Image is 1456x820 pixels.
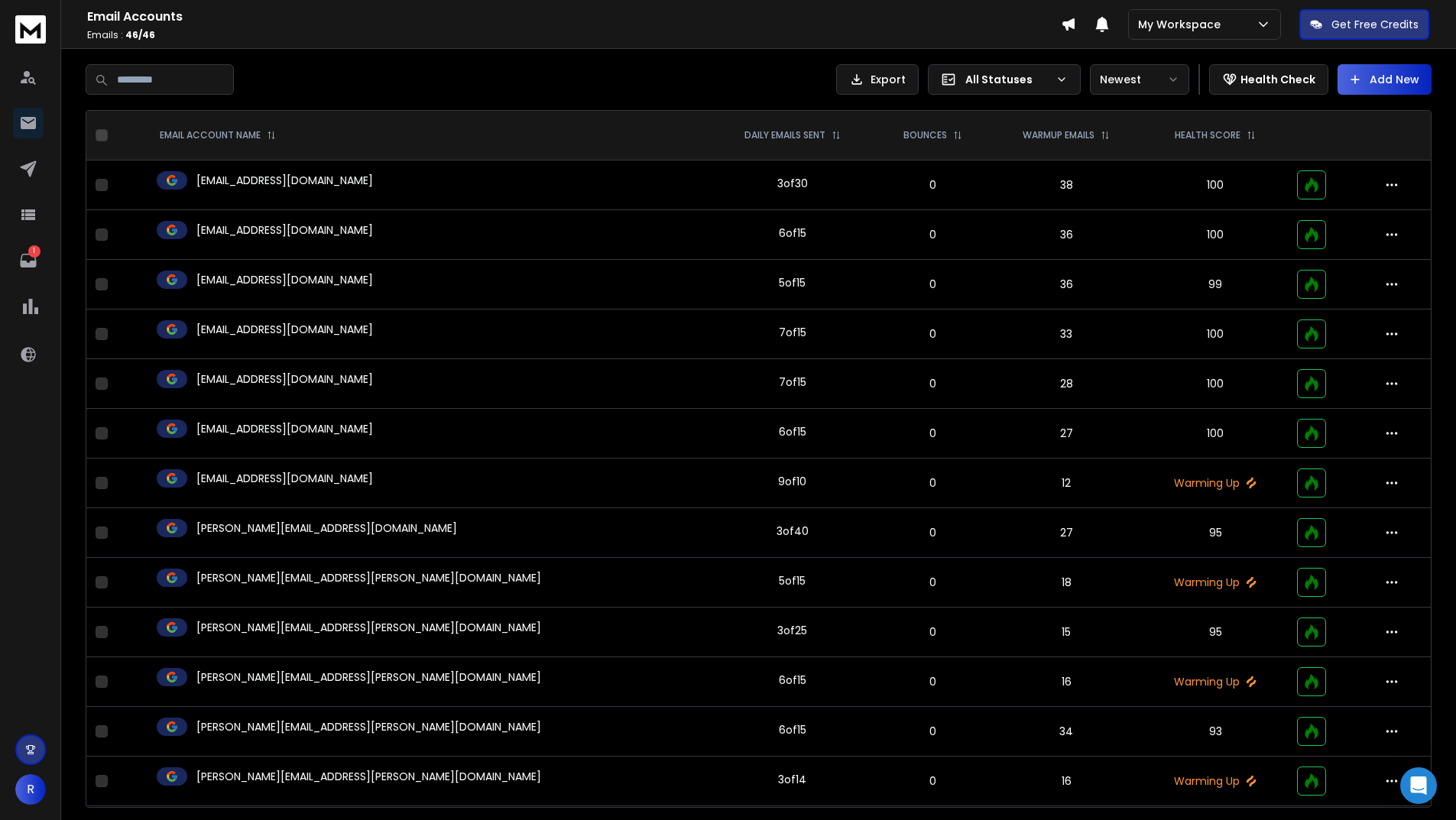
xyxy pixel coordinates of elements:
td: 36 [990,260,1143,310]
button: Newest [1090,64,1189,95]
div: 5 of 15 [779,275,806,290]
td: 27 [990,508,1143,558]
p: DAILY EMAILS SENT [744,129,825,141]
button: Health Check [1209,64,1328,95]
p: 0 [884,575,981,590]
p: [PERSON_NAME][EMAIL_ADDRESS][PERSON_NAME][DOMAIN_NAME] [196,570,541,585]
td: 38 [990,160,1143,210]
td: 28 [990,359,1143,409]
p: [EMAIL_ADDRESS][DOMAIN_NAME] [196,322,373,337]
p: My Workspace [1138,17,1227,32]
p: 1 [28,245,41,258]
p: 0 [884,624,981,640]
div: 3 of 40 [777,523,809,539]
p: [EMAIL_ADDRESS][DOMAIN_NAME] [196,272,373,287]
p: Warming Up [1152,773,1279,789]
p: 0 [884,773,981,789]
p: [EMAIL_ADDRESS][DOMAIN_NAME] [196,371,373,387]
div: 6 of 15 [779,673,806,688]
img: logo [15,15,46,44]
td: 36 [990,210,1143,260]
button: R [15,774,46,805]
p: 0 [884,724,981,739]
p: 0 [884,525,981,540]
p: Warming Up [1152,575,1279,590]
td: 34 [990,707,1143,757]
td: 15 [990,608,1143,657]
p: All Statuses [965,72,1049,87]
button: Add New [1338,64,1432,95]
td: 100 [1143,310,1288,359]
td: 100 [1143,160,1288,210]
div: 9 of 10 [778,474,806,489]
td: 99 [1143,260,1288,310]
td: 16 [990,757,1143,806]
div: 5 of 15 [779,573,806,588]
div: 7 of 15 [779,374,806,390]
td: 100 [1143,210,1288,260]
p: Health Check [1240,72,1315,87]
p: [PERSON_NAME][EMAIL_ADDRESS][DOMAIN_NAME] [196,520,457,536]
p: Emails : [87,29,1061,41]
p: [PERSON_NAME][EMAIL_ADDRESS][PERSON_NAME][DOMAIN_NAME] [196,719,541,734]
p: 0 [884,674,981,689]
button: Export [836,64,919,95]
p: HEALTH SCORE [1175,129,1240,141]
p: [PERSON_NAME][EMAIL_ADDRESS][PERSON_NAME][DOMAIN_NAME] [196,769,541,784]
div: 6 of 15 [779,424,806,439]
div: 7 of 15 [779,325,806,340]
td: 100 [1143,359,1288,409]
p: BOUNCES [903,129,947,141]
p: [EMAIL_ADDRESS][DOMAIN_NAME] [196,173,373,188]
p: Warming Up [1152,674,1279,689]
td: 27 [990,409,1143,459]
p: WARMUP EMAILS [1023,129,1094,141]
div: Open Intercom Messenger [1400,767,1437,804]
td: 33 [990,310,1143,359]
p: [EMAIL_ADDRESS][DOMAIN_NAME] [196,222,373,238]
p: 0 [884,376,981,391]
p: 0 [884,227,981,242]
div: 3 of 30 [777,176,808,191]
button: Get Free Credits [1299,9,1429,40]
p: [EMAIL_ADDRESS][DOMAIN_NAME] [196,421,373,436]
a: 1 [13,245,44,276]
p: [PERSON_NAME][EMAIL_ADDRESS][PERSON_NAME][DOMAIN_NAME] [196,620,541,635]
td: 93 [1143,707,1288,757]
p: 0 [884,277,981,292]
p: Get Free Credits [1331,17,1419,32]
td: 16 [990,657,1143,707]
td: 95 [1143,508,1288,558]
td: 95 [1143,608,1288,657]
p: [EMAIL_ADDRESS][DOMAIN_NAME] [196,471,373,486]
h1: Email Accounts [87,8,1061,26]
p: 0 [884,326,981,342]
div: 3 of 14 [778,772,806,787]
p: 0 [884,177,981,193]
td: 100 [1143,409,1288,459]
div: 3 of 25 [777,623,807,638]
div: 6 of 15 [779,722,806,737]
div: 6 of 15 [779,225,806,241]
span: 46 / 46 [125,28,155,41]
div: EMAIL ACCOUNT NAME [160,129,276,141]
p: Warming Up [1152,475,1279,491]
p: 0 [884,475,981,491]
td: 12 [990,459,1143,508]
p: [PERSON_NAME][EMAIL_ADDRESS][PERSON_NAME][DOMAIN_NAME] [196,669,541,685]
p: 0 [884,426,981,441]
td: 18 [990,558,1143,608]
